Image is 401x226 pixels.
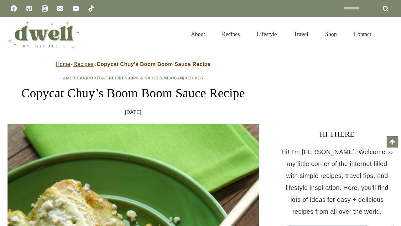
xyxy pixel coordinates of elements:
a: Instagram [39,2,51,15]
a: Scroll to top [387,136,398,148]
a: Dips & Sauces [129,76,162,80]
a: Email [54,2,66,15]
img: DWELL by michelle [8,20,80,49]
a: American [63,76,86,80]
a: YouTube [70,2,82,15]
time: [DATE] [125,108,142,117]
a: Contact [345,23,380,45]
a: Recipes [214,23,248,45]
nav: Primary Navigation [183,23,380,45]
a: Copycat Recipes [87,76,128,80]
a: About [183,23,214,45]
h3: HI THERE [281,128,393,140]
a: Recipes [185,76,203,80]
a: Pinterest [23,2,35,15]
a: Lifestyle [248,23,285,45]
h1: Copycat Chuy’s Boom Boom Sauce Recipe [8,84,259,103]
a: TikTok [85,2,97,15]
button: View Search Form [383,29,393,40]
span: | | | | [63,76,203,80]
p: Hi! I'm [PERSON_NAME]. Welcome to my little corner of the internet filled with simple recipes, tr... [281,146,393,218]
span: » » [56,61,211,67]
a: Shop [317,23,345,45]
strong: Copycat Chuy’s Boom Boom Sauce Recipe [97,61,211,67]
a: Facebook [8,2,20,15]
a: Home [56,61,70,67]
a: Travel [285,23,317,45]
a: Recipes [74,61,94,67]
a: Mexican [164,76,183,80]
